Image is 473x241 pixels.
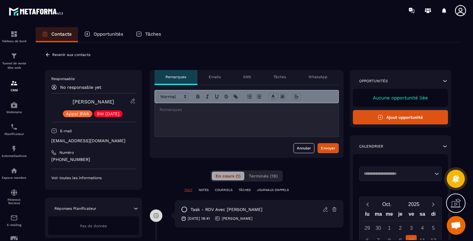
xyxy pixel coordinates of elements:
p: NOTES [199,188,209,192]
a: [PERSON_NAME] [73,99,114,105]
div: ma [373,210,384,221]
a: automationsautomationsAutomatisations [2,140,27,162]
p: Planificateur [2,132,27,136]
p: JOURNAUX D'APPELS [257,188,289,192]
button: Annuler [293,143,314,153]
p: Remarques [165,74,186,79]
p: Aucune opportunité liée [359,95,442,101]
span: Terminés (19) [249,173,278,178]
div: 3 [406,223,417,233]
div: 5 [428,223,439,233]
a: social-networksocial-networkRéseaux Sociaux [2,184,27,209]
span: Pas de donnée [80,224,107,228]
div: 29 [362,223,373,233]
div: Envoyer [321,145,335,151]
a: schedulerschedulerPlanificateur [2,118,27,140]
p: Opportunités [94,31,123,37]
a: formationformationTunnel de vente Site web [2,48,27,75]
p: Contacts [51,31,72,37]
img: formation [10,52,18,60]
p: TÂCHES [239,188,251,192]
p: WhatsApp [308,74,328,79]
p: Tâches [145,31,161,37]
p: Tunnel de vente Site web [2,61,27,70]
p: Revenir aux contacts [52,53,90,57]
button: Open months overlay [374,199,400,210]
p: [EMAIL_ADDRESS][DOMAIN_NAME] [51,138,136,144]
p: E-mail [60,128,72,133]
div: sa [417,210,428,221]
a: Opportunités [78,27,130,42]
p: TOUT [184,188,192,192]
img: automations [10,145,18,153]
a: Tâches [130,27,167,42]
input: Search for option [362,171,433,177]
img: formation [10,79,18,87]
div: 1 [384,223,395,233]
p: [PHONE_NUMBER] [51,157,136,163]
p: Tableau de bord [2,39,27,43]
div: Ouvrir le chat [447,216,465,235]
p: No responsable yet [60,85,101,90]
img: formation [10,30,18,38]
div: lu [362,210,373,221]
p: COURRIELS [215,188,232,192]
button: Next month [427,200,439,208]
p: [PERSON_NAME] [222,216,252,221]
img: email [10,214,18,222]
img: scheduler [10,123,18,131]
img: logo [9,6,65,17]
p: Calendrier [359,144,383,149]
a: formationformationCRM [2,75,27,97]
div: 2 [395,223,406,233]
img: automations [10,167,18,174]
p: Responsable [51,76,136,81]
div: Search for option [359,167,442,181]
div: ve [406,210,417,221]
p: Espace membre [2,176,27,179]
p: Webinaire [2,110,27,114]
p: Automatisations [2,154,27,158]
a: automationsautomationsEspace membre [2,162,27,184]
a: formationformationTableau de bord [2,26,27,48]
a: emailemailE-mailing [2,209,27,231]
button: Envoyer [318,143,339,153]
button: Open years overlay [400,199,427,210]
div: 30 [373,223,384,233]
span: En cours (1) [216,173,241,178]
div: di [428,210,439,221]
p: Tâches [273,74,286,79]
a: Contacts [36,27,78,42]
button: En cours (1) [212,172,244,180]
p: Réseaux Sociaux [2,198,27,205]
div: je [395,210,406,221]
a: automationsautomationsWebinaire [2,97,27,118]
p: Réponses Planificateur [54,206,96,211]
p: Appel BWA [66,112,89,116]
img: automations [10,101,18,109]
p: SMS [243,74,251,79]
img: social-network [10,189,18,196]
button: Terminés (19) [245,172,282,180]
p: Numéro [59,150,74,155]
p: Opportunités [359,78,388,83]
button: Ajout opportunité [353,110,448,124]
div: 4 [417,223,428,233]
p: task - RDV avec [PERSON_NAME] [191,207,262,213]
p: Emails [209,74,221,79]
p: [DATE] 18:41 [188,216,210,221]
p: BW [DATE] [97,112,120,116]
p: E-mailing [2,223,27,227]
p: CRM [2,88,27,92]
p: Voir toutes les informations [51,175,136,180]
button: Previous month [362,200,374,208]
div: me [384,210,395,221]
